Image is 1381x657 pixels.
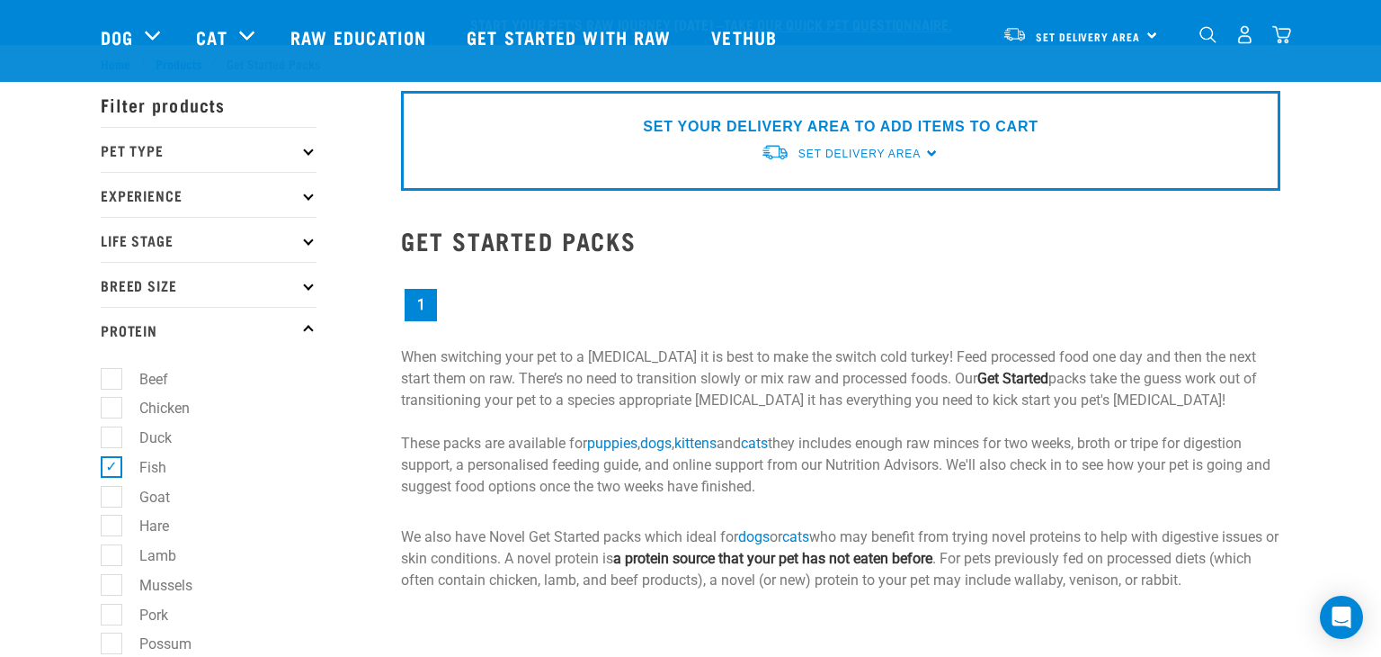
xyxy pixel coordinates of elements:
div: Open Intercom Messenger [1320,596,1363,639]
span: Set Delivery Area [1036,33,1140,40]
a: Get started with Raw [449,1,693,73]
a: dogs [738,528,770,545]
a: Cat [196,23,227,50]
p: Protein [101,307,316,352]
label: Lamb [111,544,183,567]
p: When switching your pet to a [MEDICAL_DATA] it is best to make the switch cold turkey! Feed proce... [401,346,1280,498]
a: cats [782,528,809,545]
img: van-moving.png [1002,26,1027,42]
p: Breed Size [101,262,316,307]
a: dogs [640,435,672,452]
h2: Get Started Packs [401,227,1280,255]
img: home-icon-1@2x.png [1199,26,1216,43]
p: Life Stage [101,217,316,262]
a: Vethub [693,1,799,73]
label: Possum [111,633,199,655]
img: user.png [1235,25,1254,44]
img: van-moving.png [761,143,789,162]
label: Fish [111,456,174,479]
a: Dog [101,23,133,50]
label: Goat [111,486,177,508]
p: SET YOUR DELIVERY AREA TO ADD ITEMS TO CART [643,116,1038,138]
p: We also have Novel Get Started packs which ideal for or who may benefit from trying novel protein... [401,526,1280,591]
img: home-icon@2x.png [1272,25,1291,44]
nav: pagination [401,285,1280,325]
label: Beef [111,368,175,391]
strong: a protein source that your pet has not eaten before [613,550,932,567]
a: cats [741,435,768,452]
p: Filter products [101,82,316,127]
label: Mussels [111,574,200,597]
label: Pork [111,604,175,626]
a: puppies [587,435,637,452]
a: kittens [674,435,717,452]
label: Duck [111,427,179,449]
p: Experience [101,172,316,217]
p: Pet Type [101,127,316,172]
a: Raw Education [272,1,449,73]
label: Hare [111,515,176,537]
label: Chicken [111,397,197,419]
strong: Get Started [977,370,1048,387]
a: Page 1 [405,289,437,321]
span: Set Delivery Area [798,148,921,160]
